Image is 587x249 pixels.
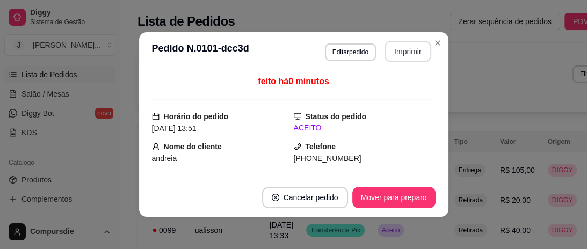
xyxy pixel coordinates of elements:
[164,142,222,151] strong: Nome do cliente
[306,142,336,151] strong: Telefone
[294,154,361,163] span: [PHONE_NUMBER]
[294,122,436,134] div: ACEITO
[258,77,329,86] span: feito há 0 minutos
[325,43,376,61] button: Editarpedido
[152,143,160,150] span: user
[262,187,348,208] button: close-circleCancelar pedido
[152,124,197,133] span: [DATE] 13:51
[152,113,160,120] span: calendar
[352,187,436,208] button: Mover para preparo
[152,41,249,62] h3: Pedido N. 0101-dcc3d
[272,194,279,201] span: close-circle
[294,143,301,150] span: phone
[294,113,301,120] span: desktop
[306,112,367,121] strong: Status do pedido
[164,112,229,121] strong: Horário do pedido
[429,34,446,52] button: Close
[152,154,177,163] span: andreia
[385,41,431,62] button: Imprimir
